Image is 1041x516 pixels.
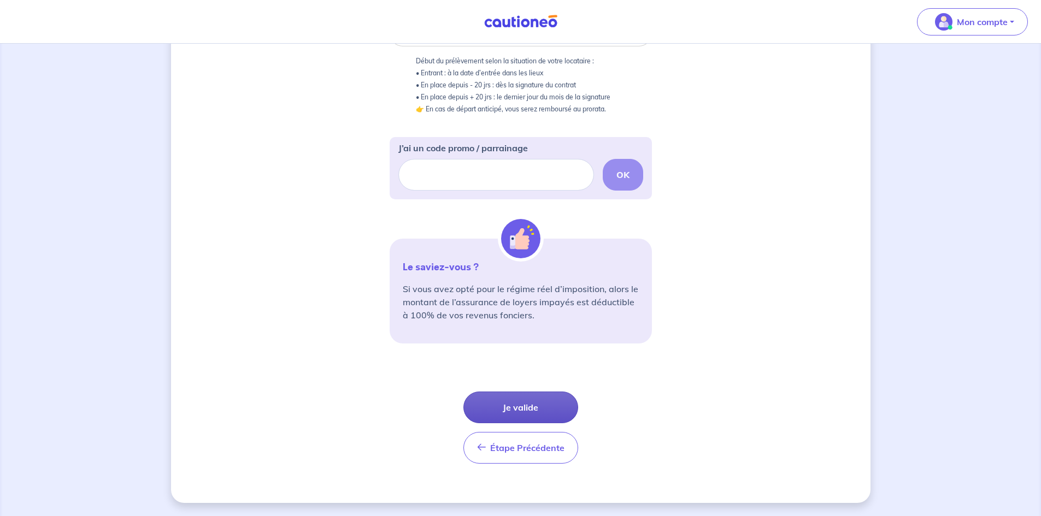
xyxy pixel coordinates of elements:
[463,432,578,464] button: Étape Précédente
[490,442,564,453] span: Étape Précédente
[480,15,562,28] img: Cautioneo
[398,141,528,155] p: J’ai un code promo / parrainage
[501,219,540,258] img: illu_alert_hand.svg
[416,55,626,115] p: Début du prélèvement selon la situation de votre locataire : • Entrant : à la date d’entrée dans ...
[403,260,639,274] p: Le saviez-vous ?
[935,13,952,31] img: illu_account_valid_menu.svg
[463,392,578,423] button: Je valide
[957,15,1008,28] p: Mon compte
[917,8,1028,35] button: illu_account_valid_menu.svgMon compte
[403,282,639,322] p: Si vous avez opté pour le régime réel d’imposition, alors le montant de l’assurance de loyers imp...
